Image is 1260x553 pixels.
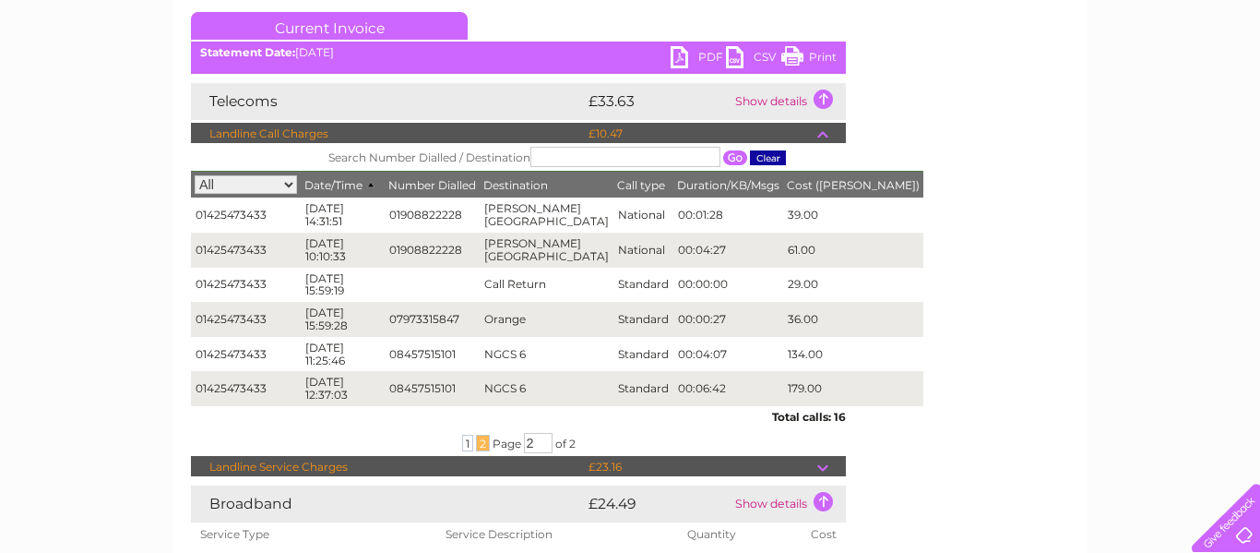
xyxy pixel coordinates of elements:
span: Page [493,437,521,451]
td: National [613,198,673,233]
td: 01425473433 [191,371,301,406]
td: £10.47 [584,123,817,145]
a: Contact [1137,78,1183,92]
td: 00:00:27 [673,302,783,337]
span: Duration/KB/Msgs [677,178,779,192]
a: Telecoms [1033,78,1088,92]
div: Total calls: 16 [191,406,846,424]
td: [DATE] 15:59:19 [301,268,385,303]
th: Cost [802,523,846,547]
td: Landline Service Charges [191,456,584,478]
td: 01908822228 [385,233,480,268]
td: Standard [613,268,673,303]
span: 2 [569,437,576,451]
a: Water [935,78,970,92]
td: 29.00 [783,268,923,303]
td: Show details [731,83,846,120]
div: [DATE] [191,46,846,59]
td: NGCS 6 [480,337,613,372]
td: Call Return [480,268,613,303]
td: 07973315847 [385,302,480,337]
td: National [613,233,673,268]
td: £33.63 [584,83,731,120]
td: £24.49 [584,486,731,523]
td: 36.00 [783,302,923,337]
a: 0333 014 3131 [912,9,1040,32]
td: [DATE] 10:10:33 [301,233,385,268]
td: Broadband [191,486,584,523]
td: 01425473433 [191,268,301,303]
td: 00:01:28 [673,198,783,233]
td: [PERSON_NAME][GEOGRAPHIC_DATA] [480,198,613,233]
a: CSV [726,46,781,73]
td: 01425473433 [191,198,301,233]
div: Clear Business is a trading name of Verastar Limited (registered in [GEOGRAPHIC_DATA] No. 3667643... [196,10,1067,90]
span: Number Dialled [388,178,476,192]
td: 08457515101 [385,371,480,406]
a: Energy [981,78,1022,92]
th: Service Description [436,523,679,547]
span: 1 [462,435,473,451]
td: [DATE] 15:59:28 [301,302,385,337]
th: Service Type [191,523,436,547]
th: Quantity [678,523,802,547]
td: [DATE] 12:37:03 [301,371,385,406]
td: [PERSON_NAME][GEOGRAPHIC_DATA] [480,233,613,268]
td: Standard [613,371,673,406]
a: Blog [1100,78,1126,92]
td: 00:04:27 [673,233,783,268]
td: 39.00 [783,198,923,233]
a: PDF [671,46,726,73]
a: Log out [1199,78,1242,92]
td: 179.00 [783,371,923,406]
span: Call type [617,178,665,192]
td: 01425473433 [191,233,301,268]
img: logo.png [44,48,138,104]
td: 01425473433 [191,302,301,337]
td: Telecoms [191,83,584,120]
td: 00:00:00 [673,268,783,303]
th: Search Number Dialled / Destination [191,143,923,172]
td: Landline Call Charges [191,123,584,145]
td: £23.16 [584,456,817,478]
td: Standard [613,337,673,372]
td: 61.00 [783,233,923,268]
a: Current Invoice [191,12,468,40]
span: Cost ([PERSON_NAME]) [787,178,920,192]
b: Statement Date: [200,45,295,59]
span: Destination [483,178,548,192]
td: 01908822228 [385,198,480,233]
td: 08457515101 [385,337,480,372]
span: 2 [476,435,490,451]
span: Date/Time [304,178,381,192]
td: Orange [480,302,613,337]
td: 00:04:07 [673,337,783,372]
td: 134.00 [783,337,923,372]
td: [DATE] 11:25:46 [301,337,385,372]
td: Show details [731,486,846,523]
td: 00:06:42 [673,371,783,406]
td: 01425473433 [191,337,301,372]
td: Standard [613,302,673,337]
td: [DATE] 14:31:51 [301,198,385,233]
span: of [555,437,566,451]
td: NGCS 6 [480,371,613,406]
a: Print [781,46,837,73]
